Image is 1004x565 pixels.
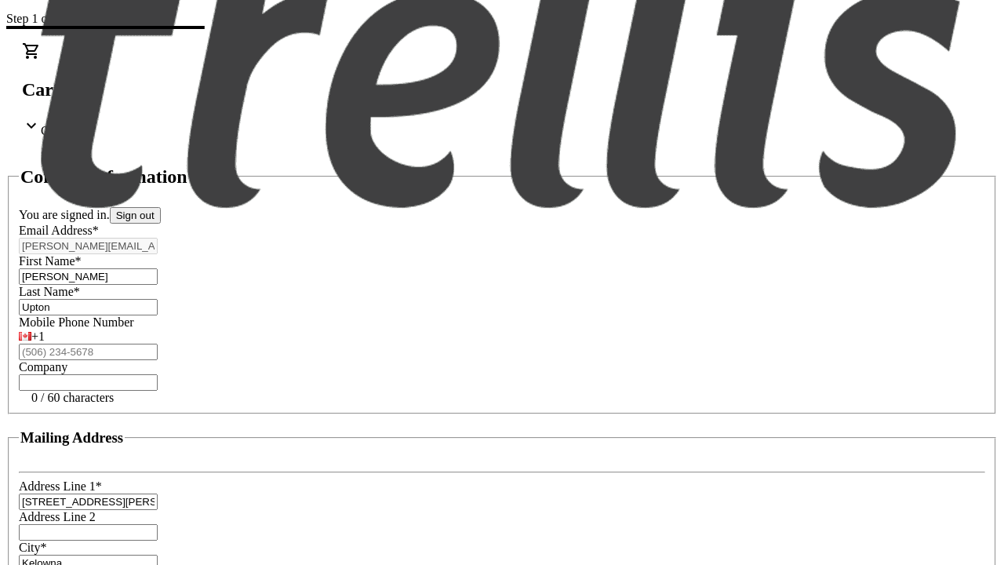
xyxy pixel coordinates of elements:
[19,344,158,360] input: (506) 234-5678
[19,494,158,510] input: Address
[19,510,96,523] label: Address Line 2
[31,391,114,404] tr-character-limit: 0 / 60 characters
[19,360,67,374] label: Company
[19,541,47,554] label: City*
[19,479,102,493] label: Address Line 1*
[20,429,123,447] h3: Mailing Address
[19,315,134,329] label: Mobile Phone Number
